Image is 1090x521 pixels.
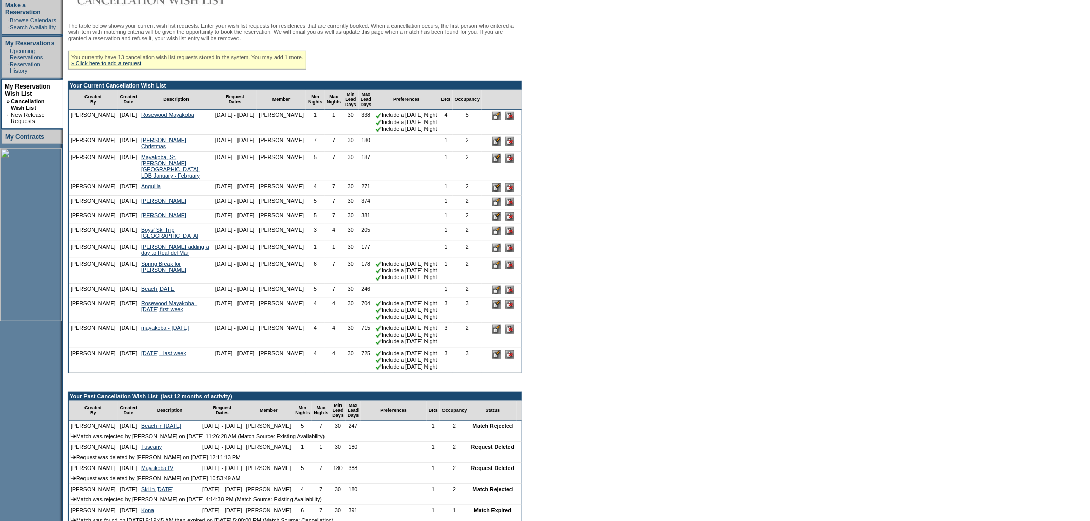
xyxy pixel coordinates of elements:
a: mayakoba - [DATE] [141,325,189,331]
td: [PERSON_NAME] [257,152,306,181]
img: chkSmaller.gif [376,113,382,119]
td: 246 [359,284,374,298]
td: [DATE] [118,484,140,494]
td: Max Lead Days [346,401,361,421]
a: Beach [DATE] [141,286,176,292]
td: Member [244,401,294,421]
td: [PERSON_NAME] [244,484,294,494]
td: 30 [330,484,346,494]
a: My Reservations [5,40,54,47]
td: 4 [306,348,325,373]
td: 2 [453,224,482,241]
td: [DATE] [118,110,140,135]
nobr: Include a [DATE] Night [376,267,437,273]
img: chkSmaller.gif [376,119,382,126]
nobr: [DATE] - [DATE] [215,244,255,250]
td: 180 [346,442,361,452]
td: BRs [427,401,440,421]
td: Request Dates [213,90,257,110]
td: 177 [359,241,374,258]
td: 178 [359,258,374,284]
td: 7 [325,135,343,152]
td: 30 [343,181,359,196]
td: 1 [427,442,440,452]
img: arrow.gif [71,455,76,459]
td: 1 [439,258,453,284]
td: 388 [346,463,361,473]
td: Occupancy [453,90,482,110]
a: » Click here to add a request [71,60,141,66]
td: 715 [359,323,374,348]
td: 1 [427,463,440,473]
td: Preferences [373,90,439,110]
td: [DATE] [118,421,140,431]
a: Tuscany [141,444,162,450]
input: Delete this Request [505,325,514,334]
input: Edit this Request [492,300,501,309]
a: Beach in [DATE] [141,423,181,429]
td: 30 [343,284,359,298]
td: 271 [359,181,374,196]
td: 30 [343,110,359,135]
td: 7 [312,484,330,494]
a: Boys' Ski Trip [GEOGRAPHIC_DATA] [141,227,198,239]
td: 30 [343,224,359,241]
img: arrow.gif [71,433,76,438]
td: Preferences [361,401,427,421]
td: [PERSON_NAME] [257,284,306,298]
input: Edit this Request [492,137,501,146]
a: Rosewood Mayakoba - [DATE] first week [141,300,197,312]
td: 2 [453,210,482,224]
a: [PERSON_NAME] [141,212,186,218]
a: Ski in [DATE] [141,486,174,492]
td: Max Nights [312,401,330,421]
nobr: Include a [DATE] Night [376,350,437,356]
td: [DATE] [118,196,140,210]
td: 7 [312,463,330,473]
td: [DATE] [118,241,140,258]
a: Browse Calendars [10,17,56,23]
td: [PERSON_NAME] [69,241,118,258]
input: Delete this Request [505,350,514,359]
td: 2 [453,152,482,181]
td: 7 [306,135,325,152]
input: Delete this Request [505,260,514,269]
td: 7 [312,421,330,431]
img: chkSmaller.gif [376,301,382,307]
input: Delete this Request [505,112,514,120]
img: chkSmaller.gif [376,126,382,132]
td: Request Dates [200,401,244,421]
td: 2 [453,241,482,258]
td: [DATE] [118,210,140,224]
td: [DATE] [118,152,140,181]
td: [DATE] [118,181,140,196]
td: 1 [427,484,440,494]
nobr: Include a [DATE] Night [376,357,437,363]
td: [PERSON_NAME] [257,135,306,152]
td: [PERSON_NAME] [257,110,306,135]
nobr: [DATE] - [DATE] [215,227,255,233]
td: 7 [325,258,343,284]
td: 1 [325,241,343,258]
nobr: Include a [DATE] Night [376,119,437,125]
a: [PERSON_NAME] [141,198,186,204]
td: 4 [325,348,343,373]
td: [PERSON_NAME] [257,224,306,241]
td: 3 [439,323,453,348]
td: [PERSON_NAME] [69,348,118,373]
td: [PERSON_NAME] [69,135,118,152]
td: [PERSON_NAME] [257,258,306,284]
td: 4 [306,298,325,323]
td: 2 [453,196,482,210]
img: arrow.gif [71,497,76,501]
td: 30 [330,421,346,431]
td: [PERSON_NAME] [69,484,118,494]
td: 30 [343,258,359,284]
td: 4 [293,484,312,494]
td: 30 [343,210,359,224]
td: 4 [325,298,343,323]
td: 7 [325,284,343,298]
a: Mayakoba, St. [PERSON_NAME][GEOGRAPHIC_DATA], LDB January - February [141,154,200,179]
a: Search Availability [10,24,56,30]
a: Anguilla [141,183,161,189]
